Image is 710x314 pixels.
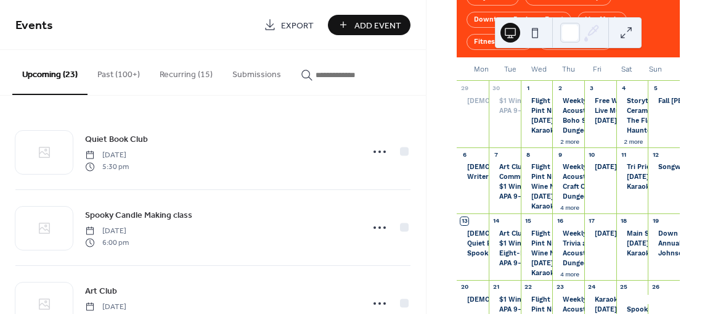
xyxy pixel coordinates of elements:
[281,19,314,32] span: Export
[648,249,680,258] div: Johnson City Brewing Company Eleventh Anniversary
[489,229,521,238] div: Art Club
[492,85,500,93] div: 30
[489,239,521,248] div: $1 Wings & Nuggets @ Wild Wing
[150,50,222,94] button: Recurring (15)
[524,217,532,226] div: 15
[616,229,648,238] div: Main Street Days
[552,116,584,125] div: Boho Skull Canvas Class at Into the Fire
[457,162,489,171] div: Ladies Night @ Tennessee Hills Brewstillery
[499,162,556,171] div: Art Club @ Blue's
[563,239,630,248] div: Trivia and Pint Night
[457,239,489,248] div: Quiet Book Club
[651,85,660,93] div: 5
[648,239,680,248] div: Annual Pumpkin Carving at Atlantic Ale House
[489,295,521,304] div: $1 Wings & Nuggets @ Wild Wing
[489,258,521,268] div: APA 9-Ball Pool League @ Wild Wing
[521,96,553,105] div: Flight Wine Night @ The Fiesty Pigeon
[616,305,648,314] div: Spooky Floral Design Class at 1976 Flowers
[12,50,88,95] button: Upcoming (23)
[85,237,129,248] span: 6:00 pm
[583,58,612,81] div: Fri
[524,283,532,292] div: 22
[552,162,584,171] div: Weekly Mah Jongg game time at Philosoher's House
[552,258,584,268] div: Dungeons and Dragons at Philosopher's House
[616,172,648,181] div: Saturday Night Live Music at Little Magic Bar
[457,96,489,105] div: Ladies Night @ Tennessee Hills Brewstillery
[531,116,672,125] div: [DATE] Night Trivia at [GEOGRAPHIC_DATA]
[521,258,553,268] div: Wednesday Night Trivia at Little Magic Bar
[489,162,521,171] div: Art Club @ Blue's
[354,19,401,32] span: Add Event
[496,58,524,81] div: Tue
[85,133,148,146] span: Quiet Book Club
[552,182,584,191] div: Craft Course: Making a Cutting Board at Lumber & Craft
[467,172,568,181] div: Writer's Group @ Blues Brews
[85,302,129,313] span: [DATE]
[552,249,584,258] div: Acoustic Autumn featuring Dan Trull
[616,162,648,171] div: Tri Pride Festival
[619,85,628,93] div: 4
[489,249,521,258] div: Eight-Legged Encounters with ETSU Spider Lab
[619,217,628,226] div: 18
[492,151,500,159] div: 7
[555,268,584,278] button: 4 more
[85,161,129,172] span: 5:30 pm
[222,50,291,94] button: Submissions
[531,258,672,268] div: [DATE] Night Trivia at [GEOGRAPHIC_DATA]
[616,126,648,135] div: Haunted House Luminary Workshop at The Hunter's Hearth
[595,106,698,115] div: Live Music w/ [PERSON_NAME]
[616,116,648,125] div: The Flea Finder at The Generalist
[556,217,565,226] div: 16
[616,182,648,191] div: Karaoke at Little Magic Bar
[584,229,616,238] div: Friday Live Music at Little Magic Bar
[524,58,553,81] div: Wed
[619,283,628,292] div: 25
[85,226,129,237] span: [DATE]
[457,249,489,258] div: Spooky Candle Making class
[499,229,526,238] div: Art Club
[552,229,584,238] div: Weekly Mah Jongg game time at Philosoher's House
[616,239,648,248] div: Saturday Night Live Music at Little Magic Bar
[556,85,565,93] div: 2
[563,172,709,181] div: Acoustic Autumn featuring [PERSON_NAME]
[531,249,568,258] div: Wine Night
[255,15,323,35] a: Export
[552,295,584,304] div: Weekly Mah Jongg game time at Philosoher's House
[552,172,584,181] div: Acoustic Autumn featuring Madi Foster
[651,217,660,226] div: 19
[552,126,584,135] div: Dungeons and Dragons at Philosopher's House
[651,151,660,159] div: 12
[499,258,618,268] div: APA 9-Ball Pool League @ Wild Wing
[584,305,616,314] div: Friday Live Music at Little Magic Bar
[499,192,618,201] div: APA 9-Ball Pool League @ Wild Wing
[555,136,584,146] button: 2 more
[499,295,607,304] div: $1 Wings & Nuggets @ Wild Wing
[584,96,616,105] div: Free Wooden Pumpkin Painting at Lumber & Craft
[563,249,709,258] div: Acoustic Autumn featuring [PERSON_NAME]
[328,15,410,35] a: Add Event
[467,295,678,304] div: [DEMOGRAPHIC_DATA] Night @ [US_STATE][GEOGRAPHIC_DATA]
[554,58,583,81] div: Thu
[489,182,521,191] div: $1 Wings & Nuggets @ Wild Wing
[499,249,658,258] div: Eight-Legged Encounters with ETSU Spider Lab
[460,85,469,93] div: 29
[531,172,643,181] div: Pint Night @ [GEOGRAPHIC_DATA]
[499,305,618,314] div: APA 9-Ball Pool League @ Wild Wing
[563,305,709,314] div: Acoustic Autumn featuring [PERSON_NAME]
[531,239,643,248] div: Pint Night @ [GEOGRAPHIC_DATA]
[584,106,616,115] div: Live Music w/ Vaden Landers
[467,12,571,28] div: Downtown Business Event
[499,182,607,191] div: $1 Wings & Nuggets @ Wild Wing
[521,172,553,181] div: Pint Night @ TN Hills Brewstillery
[467,162,678,171] div: [DEMOGRAPHIC_DATA] Night @ [US_STATE][GEOGRAPHIC_DATA]
[552,96,584,105] div: Weekly Mah Jongg game time at Philosoher's House
[499,106,618,115] div: APA 9-Ball Pool League @ Wild Wing
[648,229,680,238] div: Down Home Radio Show
[521,295,553,304] div: Flight Wine Night @ The Fiesty Pigeon
[499,172,663,181] div: Community Resource Fair at [GEOGRAPHIC_DATA]
[616,96,648,105] div: Storytime & Paint at Into the Fire
[531,162,657,171] div: Flight Wine Night @ The Fiesty Pigeon
[521,249,553,258] div: Wine Night
[85,132,148,146] a: Quiet Book Club
[531,182,669,191] div: Wine Night and Live Music @ Blues Brews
